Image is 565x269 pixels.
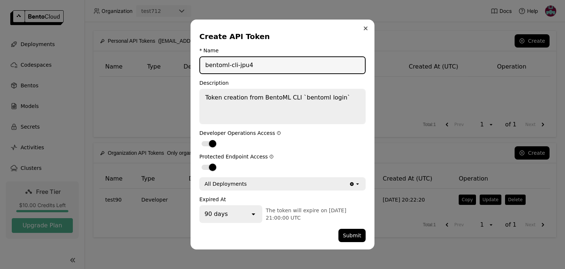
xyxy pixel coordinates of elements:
span: The token will expire on [DATE] 21:00:00 UTC [266,207,347,221]
div: 90 days [205,210,228,219]
div: Expired At [199,196,366,202]
svg: Clear value [349,181,355,187]
div: Protected Endpoint Access [199,154,366,160]
div: Developer Operations Access [199,130,366,136]
div: Create API Token [199,31,363,42]
svg: open [250,210,257,218]
textarea: Token creation from BentoML CLI `bentoml login` [200,90,365,123]
div: Name [203,48,218,53]
button: Submit [338,229,366,242]
div: Description [199,80,366,86]
button: Close [361,24,370,33]
svg: open [355,181,360,187]
div: All Deployments [205,180,247,188]
div: dialog [191,20,374,249]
